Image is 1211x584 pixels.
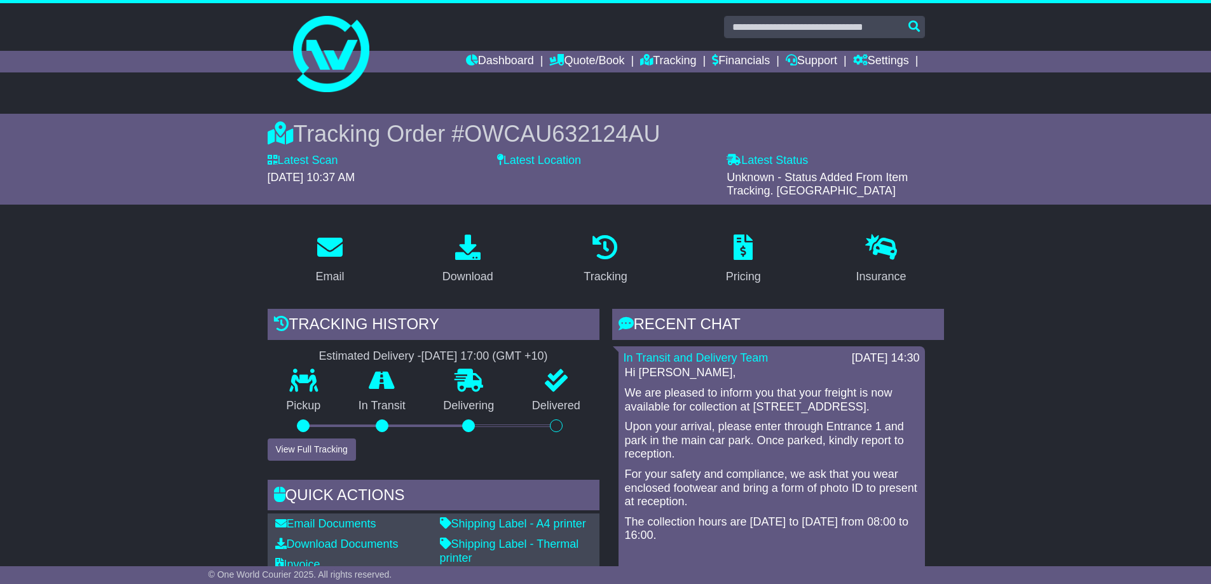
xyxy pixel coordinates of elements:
div: Estimated Delivery - [268,350,599,363]
a: Financials [712,51,770,72]
label: Latest Location [497,154,581,168]
button: View Full Tracking [268,438,356,461]
div: Quick Actions [268,480,599,514]
a: Pricing [718,230,769,290]
a: Shipping Label - Thermal printer [440,538,579,564]
p: The collection hours are [DATE] to [DATE] from 08:00 to 16:00. [625,515,919,543]
div: RECENT CHAT [612,309,944,343]
div: [DATE] 14:30 [852,351,920,365]
a: Download Documents [275,538,399,550]
label: Latest Scan [268,154,338,168]
span: OWCAU632124AU [464,121,660,147]
a: Invoice [275,558,320,571]
div: Download [442,268,493,285]
a: Email [307,230,352,290]
div: Email [315,268,344,285]
a: Tracking [575,230,635,290]
a: Shipping Label - A4 printer [440,517,586,530]
p: For your safety and compliance, we ask that you wear enclosed footwear and bring a form of photo ... [625,468,919,509]
a: In Transit and Delivery Team [624,351,769,364]
p: In Transit [339,399,425,413]
a: Tracking [640,51,696,72]
a: Dashboard [466,51,534,72]
a: Settings [853,51,909,72]
p: Hi [PERSON_NAME], [625,366,919,380]
div: Tracking history [268,309,599,343]
a: Insurance [848,230,915,290]
span: [DATE] 10:37 AM [268,171,355,184]
span: Unknown - Status Added From Item Tracking. [GEOGRAPHIC_DATA] [727,171,908,198]
a: Support [786,51,837,72]
label: Latest Status [727,154,808,168]
span: © One World Courier 2025. All rights reserved. [209,569,392,580]
div: Tracking Order # [268,120,944,147]
div: Pricing [726,268,761,285]
p: Delivered [513,399,599,413]
div: [DATE] 17:00 (GMT +10) [421,350,548,363]
p: We are pleased to inform you that your freight is now available for collection at [STREET_ADDRESS]. [625,386,919,414]
a: Download [434,230,502,290]
p: Upon your arrival, please enter through Entrance 1 and park in the main car park. Once parked, ki... [625,420,919,461]
p: Pickup [268,399,340,413]
div: Insurance [856,268,907,285]
a: Email Documents [275,517,376,530]
div: Tracking [584,268,627,285]
a: Quote/Book [549,51,624,72]
p: Delivering [425,399,514,413]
